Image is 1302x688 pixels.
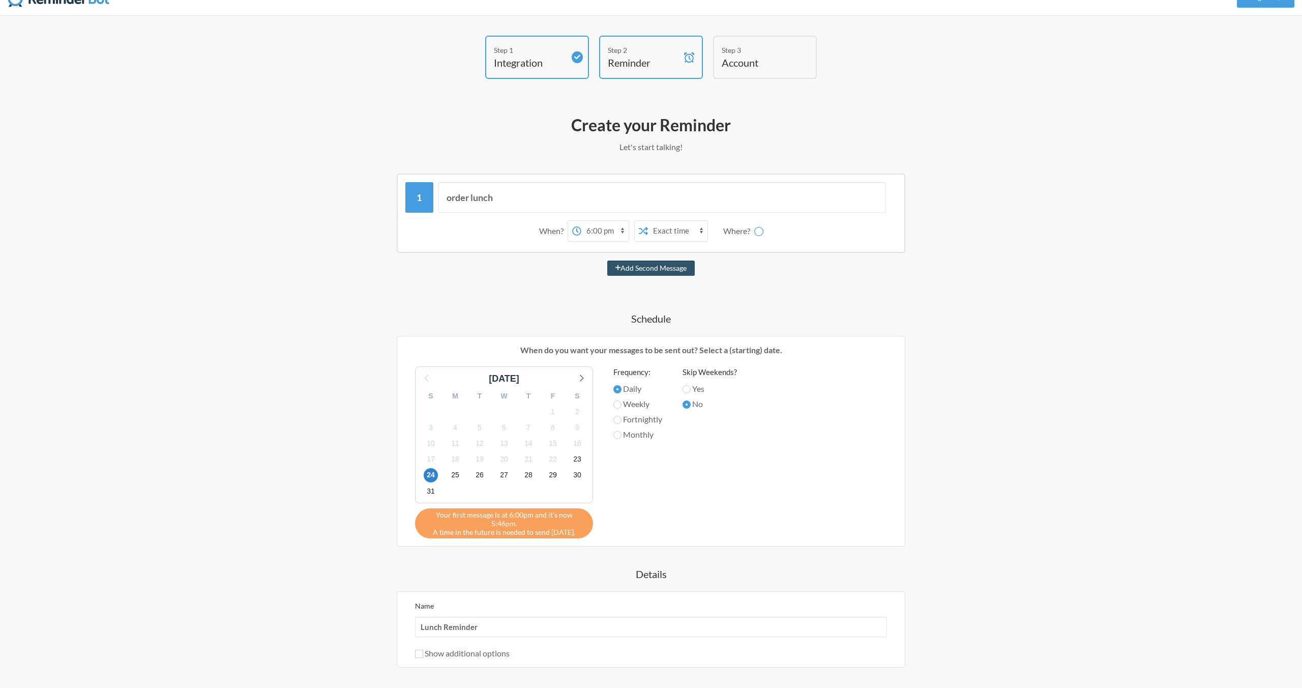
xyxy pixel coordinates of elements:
[570,405,584,419] span: Tuesday, September 2, 2025
[613,366,662,378] label: Frequency:
[613,385,622,393] input: Daily
[438,182,886,213] input: Message
[516,388,541,404] div: T
[424,484,438,498] span: Wednesday, October 1, 2025
[356,311,946,326] h4: Schedule
[539,220,568,242] div: When?
[448,468,462,482] span: Thursday, September 25, 2025
[613,398,662,410] label: Weekly
[683,383,737,395] label: Yes
[683,398,737,410] label: No
[419,388,443,404] div: S
[356,114,946,136] h2: Create your Reminder
[423,510,585,528] span: Your first message is at 6:00pm and it's now 5:46pm.
[608,55,679,70] h4: Reminder
[472,468,487,482] span: Friday, September 26, 2025
[683,366,737,378] label: Skip Weekends?
[570,437,584,451] span: Tuesday, September 16, 2025
[613,383,662,395] label: Daily
[613,431,622,439] input: Monthly
[424,437,438,451] span: Wednesday, September 10, 2025
[415,617,887,637] input: We suggest a 2 to 4 word name
[546,452,560,467] span: Monday, September 22, 2025
[683,385,691,393] input: Yes
[570,468,584,482] span: Tuesday, September 30, 2025
[497,452,511,467] span: Saturday, September 20, 2025
[570,420,584,435] span: Tuesday, September 9, 2025
[613,413,662,425] label: Fortnightly
[494,45,565,55] div: Step 1
[722,45,793,55] div: Step 3
[497,468,511,482] span: Saturday, September 27, 2025
[497,420,511,435] span: Saturday, September 6, 2025
[448,452,462,467] span: Thursday, September 18, 2025
[467,388,492,404] div: T
[472,437,487,451] span: Friday, September 12, 2025
[356,141,946,153] p: Let's start talking!
[546,437,560,451] span: Monday, September 15, 2025
[497,437,511,451] span: Saturday, September 13, 2025
[472,420,487,435] span: Friday, September 5, 2025
[448,420,462,435] span: Thursday, September 4, 2025
[565,388,589,404] div: S
[424,452,438,467] span: Wednesday, September 17, 2025
[546,468,560,482] span: Monday, September 29, 2025
[722,55,793,70] h4: Account
[415,650,423,658] input: Show additional options
[613,400,622,409] input: Weekly
[492,388,516,404] div: W
[546,420,560,435] span: Monday, September 8, 2025
[683,400,691,409] input: No
[608,45,679,55] div: Step 2
[448,437,462,451] span: Thursday, September 11, 2025
[607,261,695,276] button: Add Second Message
[494,55,565,70] h4: Integration
[415,508,593,538] div: A time in the future is needed to send [DATE].
[521,468,536,482] span: Sunday, September 28, 2025
[521,420,536,435] span: Sunday, September 7, 2025
[613,428,662,441] label: Monthly
[485,372,523,386] div: [DATE]
[472,452,487,467] span: Friday, September 19, 2025
[541,388,565,404] div: F
[356,567,946,581] h4: Details
[521,437,536,451] span: Sunday, September 14, 2025
[613,416,622,424] input: Fortnightly
[405,344,897,356] p: When do you want your messages to be sent out? Select a (starting) date.
[521,452,536,467] span: Sunday, September 21, 2025
[443,388,467,404] div: M
[570,452,584,467] span: Tuesday, September 23, 2025
[424,468,438,482] span: Wednesday, September 24, 2025
[723,220,754,242] div: Where?
[424,420,438,435] span: Wednesday, September 3, 2025
[546,405,560,419] span: Monday, September 1, 2025
[415,601,434,610] label: Name
[415,648,510,658] label: Show additional options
